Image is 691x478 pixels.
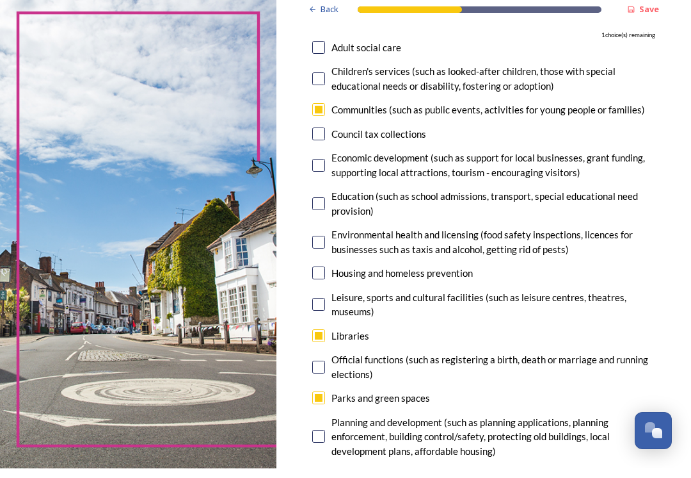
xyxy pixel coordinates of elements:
[639,13,659,24] strong: Save
[321,13,338,25] span: Back
[331,74,655,103] div: Children's services (such as looked-after children, those with special educational needs or disab...
[635,422,672,459] button: Open Chat
[331,338,369,353] div: Libraries
[331,160,655,189] div: Economic development (such as support for local businesses, grant funding, supporting local attra...
[331,400,430,415] div: Parks and green spaces
[331,136,426,151] div: Council tax collections
[331,276,473,290] div: Housing and homeless prevention
[331,425,655,468] div: Planning and development (such as planning applications, planning enforcement, building control/s...
[331,199,655,227] div: Education (such as school admissions, transport, special educational need provision)
[331,112,645,127] div: Communities (such as public events, activities for young people or families)
[331,237,655,266] div: Environmental health and licensing (food safety inspections, licences for businesses such as taxi...
[331,362,655,391] div: Official functions (such as registering a birth, death or marriage and running elections)
[331,300,655,329] div: Leisure, sports and cultural facilities (such as leisure centres, theatres, museums)
[331,50,401,65] div: Adult social care
[601,40,655,49] span: 1 choice(s) remaining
